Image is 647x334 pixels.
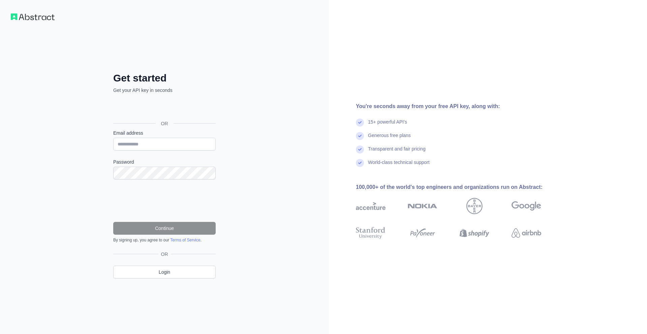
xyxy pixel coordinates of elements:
div: 15+ powerful API's [368,119,407,132]
img: google [512,198,541,214]
img: Workflow [11,13,55,20]
img: shopify [460,226,489,240]
img: check mark [356,132,364,140]
img: check mark [356,145,364,154]
img: payoneer [408,226,437,240]
span: OR [156,120,174,127]
div: Generous free plans [368,132,411,145]
img: bayer [466,198,483,214]
img: nokia [408,198,437,214]
a: Login [113,266,216,278]
img: check mark [356,119,364,127]
div: 100,000+ of the world's top engineers and organizations run on Abstract: [356,183,563,191]
div: Transparent and fair pricing [368,145,426,159]
span: OR [158,251,171,258]
img: accenture [356,198,386,214]
img: check mark [356,159,364,167]
h2: Get started [113,72,216,84]
label: Email address [113,130,216,136]
iframe: reCAPTCHA [113,188,216,214]
iframe: Nút Đăng nhập bằng Google [110,101,218,116]
img: stanford university [356,226,386,240]
img: airbnb [512,226,541,240]
div: World-class technical support [368,159,430,172]
div: By signing up, you agree to our . [113,237,216,243]
label: Password [113,159,216,165]
a: Terms of Service [170,238,200,242]
div: You're seconds away from your free API key, along with: [356,102,563,110]
button: Continue [113,222,216,235]
p: Get your API key in seconds [113,87,216,94]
